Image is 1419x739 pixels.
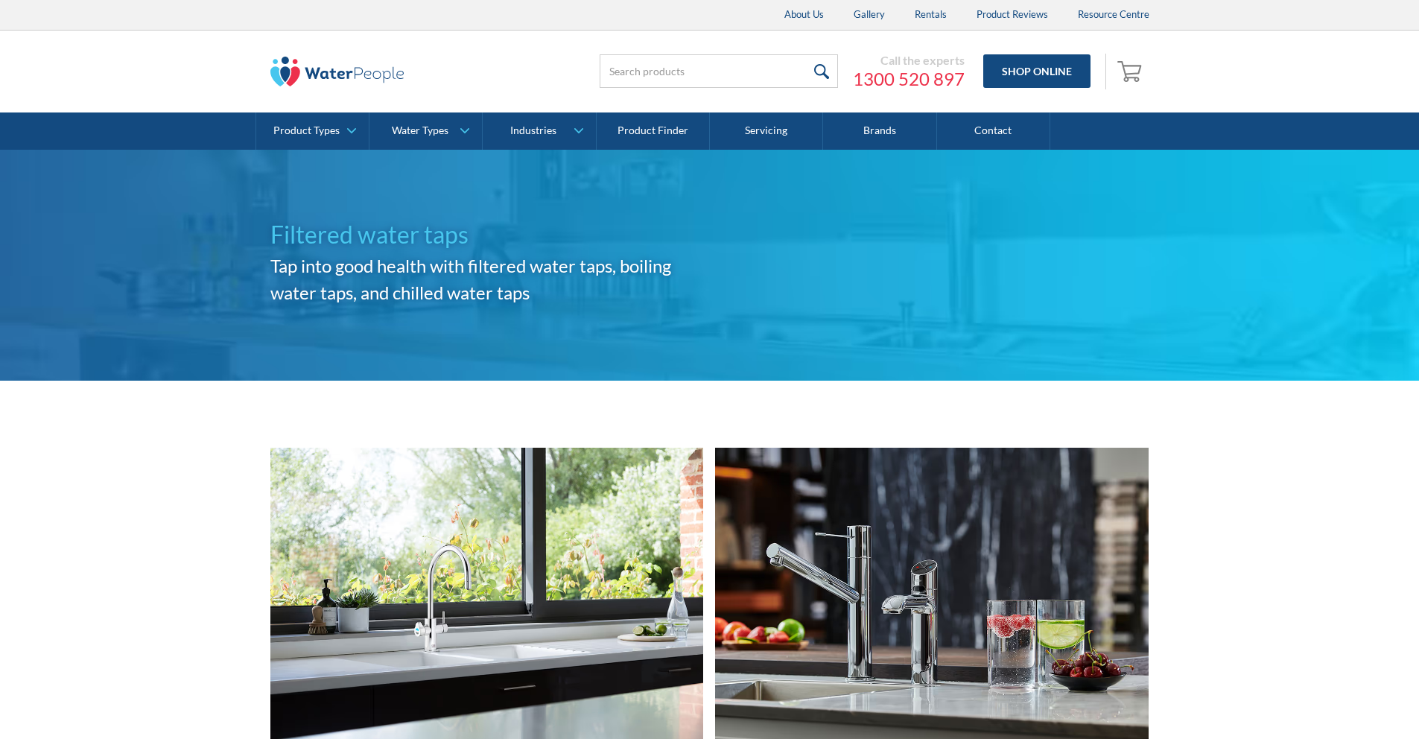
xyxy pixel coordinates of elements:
[392,124,448,137] div: Water Types
[853,53,965,68] div: Call the experts
[1114,54,1149,89] a: Open empty cart
[1270,665,1419,739] iframe: podium webchat widget bubble
[710,112,823,150] a: Servicing
[600,54,838,88] input: Search products
[853,68,965,90] a: 1300 520 897
[510,124,556,137] div: Industries
[597,112,710,150] a: Product Finder
[1117,59,1146,83] img: shopping cart
[270,253,710,306] h2: Tap into good health with filtered water taps, boiling water taps, and chilled water taps
[270,57,404,86] img: The Water People
[270,217,710,253] h1: Filtered water taps
[983,54,1091,88] a: Shop Online
[256,112,369,150] a: Product Types
[937,112,1050,150] a: Contact
[369,112,482,150] a: Water Types
[823,112,936,150] a: Brands
[273,124,340,137] div: Product Types
[483,112,595,150] a: Industries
